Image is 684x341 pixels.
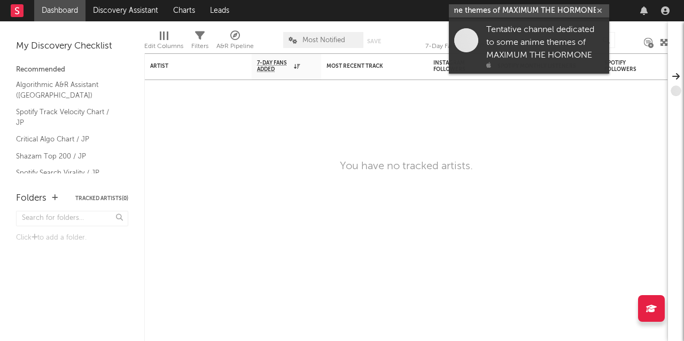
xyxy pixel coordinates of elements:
a: Spotify Track Velocity Chart / JP [16,106,118,128]
div: A&R Pipeline [216,27,254,58]
div: Folders [16,192,46,205]
a: Critical Algo Chart / JP [16,133,118,145]
div: My Discovery Checklist [16,40,128,53]
div: Filters [191,40,208,53]
div: Recommended [16,64,128,76]
div: You have no tracked artists. [340,160,473,173]
a: Spotify Search Virality / JP [16,167,118,179]
span: Most Notified [302,37,345,44]
input: Search for folders... [16,211,128,226]
input: Search for artists [449,4,609,18]
span: 7-Day Fans Added [257,60,291,73]
div: Click to add a folder. [16,232,128,244]
div: Tentative channel dedicated to some anime themes of MAXIMUM THE HORMONE [486,23,604,62]
div: Artist [150,63,230,69]
div: Edit Columns [144,27,183,58]
a: Shazam Top 200 / JP [16,150,118,162]
button: Tracked Artists(0) [75,196,128,201]
a: Algorithmic A&R Assistant ([GEOGRAPHIC_DATA]) [16,79,118,101]
div: Instagram Followers [433,60,471,73]
div: A&R Pipeline [216,40,254,53]
div: 7-Day Fans Added (7-Day Fans Added) [425,27,506,58]
div: Filters [191,27,208,58]
div: Edit Columns [144,40,183,53]
div: 7-Day Fans Added (7-Day Fans Added) [425,40,506,53]
a: Tentative channel dedicated to some anime themes of MAXIMUM THE HORMONE [449,18,609,74]
div: Spotify Followers [604,60,642,73]
div: Most Recent Track [327,63,407,69]
button: Save [367,38,381,44]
